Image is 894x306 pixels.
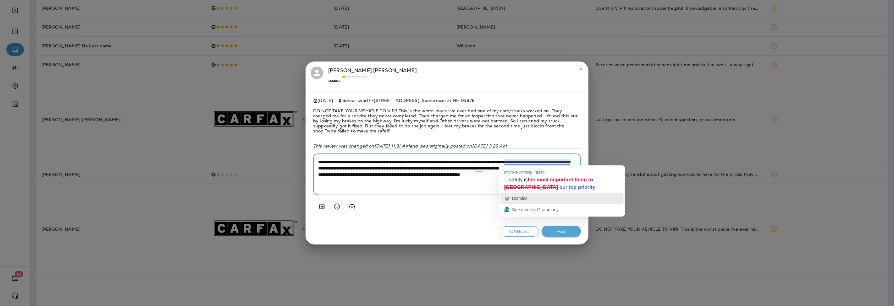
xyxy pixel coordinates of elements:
button: Select an emoji [331,200,343,213]
button: Generate AI response [346,200,358,213]
button: close [576,64,586,74]
span: and was originally posted on [DATE] 3:28 AM [410,143,507,149]
button: Add in a premade template [316,200,328,213]
button: Cancel [500,226,539,237]
button: Post [542,226,581,237]
div: [PERSON_NAME] [PERSON_NAME] [328,67,417,88]
textarea: To enrich screen reader interactions, please activate Accessibility in Grammarly extension settings [318,159,576,190]
span: [DATE] [313,98,333,103]
span: DO NOT TAKE YOUR VEHICLE TO VIP!! This is the worst place I've ever had one of my cars/trucks wor... [313,103,581,138]
span: Somersworth - [STREET_ADDRESS] , Somersworth , NH 03878 [342,98,475,103]
p: This review was changed on [DATE] 11:31 AM [313,143,581,148]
